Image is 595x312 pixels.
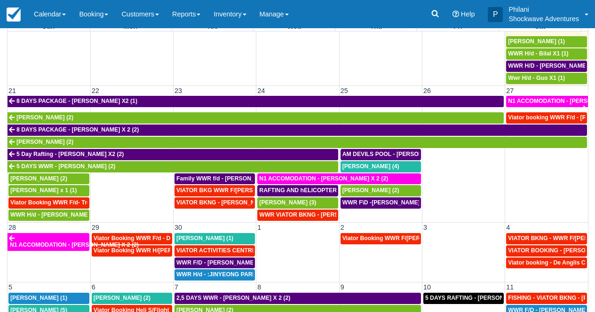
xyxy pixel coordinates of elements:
[425,295,545,301] span: 5 DAYS RAFTING - [PERSON_NAME] X 2 (4)
[16,114,73,121] span: [PERSON_NAME] (2)
[8,185,89,196] a: [PERSON_NAME] x 1 (1)
[175,257,255,269] a: WWR F/D - [PERSON_NAME] X 1 (1)
[341,233,421,244] a: Viator Booking WWR F/[PERSON_NAME] X 2 (2)
[341,185,421,196] a: [PERSON_NAME] (2)
[174,87,183,94] span: 23
[8,197,89,209] a: Viator Booking WWR F/d- Troonbeeckx, [PERSON_NAME] 11 (9)
[506,48,587,60] a: WWR H/d - Bilal X1 (1)
[422,87,432,94] span: 26
[341,197,421,209] a: WWR F\D -[PERSON_NAME] X2 (2)
[94,235,243,242] span: Viator Booking WWR F/d - Duty [PERSON_NAME] 2 (2)
[175,233,255,244] a: [PERSON_NAME] (1)
[508,38,565,45] span: [PERSON_NAME] (1)
[16,151,124,157] span: 5 Day Rafting - [PERSON_NAME] X2 (2)
[10,175,67,182] span: [PERSON_NAME] (2)
[42,23,55,30] span: Sun
[488,7,503,22] div: P
[342,187,399,194] span: [PERSON_NAME] (2)
[257,185,338,196] a: RAFTING AND hELICOPTER PACKAGE - [PERSON_NAME] X1 (1)
[506,96,588,107] a: N1 ACCOMODATION - [PERSON_NAME] X 2 (2)
[506,36,587,47] a: [PERSON_NAME] (1)
[16,126,139,133] span: 8 DAYS PACKAGE - [PERSON_NAME] X 2 (2)
[508,5,579,14] p: Philani
[340,224,345,231] span: 2
[174,224,183,231] span: 30
[91,283,96,291] span: 6
[454,23,462,30] span: Fri
[508,14,579,23] p: Shockwave Adventures
[506,233,587,244] a: VIATOR BKNG - WWR F/[PERSON_NAME] 3 (3)
[206,23,218,30] span: Tue
[16,139,73,145] span: [PERSON_NAME] (2)
[341,161,421,172] a: [PERSON_NAME] (4)
[10,242,139,248] span: N1 ACCOMODATION - [PERSON_NAME] X 2 (2)
[506,73,587,84] a: Wwr H/d - Guo X1 (1)
[256,87,266,94] span: 24
[506,257,587,269] a: Viator booking - De Anglis Cristiano X1 (1)
[8,87,17,94] span: 21
[259,199,316,206] span: [PERSON_NAME] (3)
[505,283,515,291] span: 11
[91,224,100,231] span: 29
[8,293,89,304] a: [PERSON_NAME] (1)
[535,23,545,30] span: Sat
[341,149,421,160] a: AM DEVILS POOL - [PERSON_NAME] X 2 (2)
[174,283,179,291] span: 7
[8,112,504,124] a: [PERSON_NAME] (2)
[340,87,349,94] span: 25
[342,163,399,170] span: [PERSON_NAME] (4)
[287,23,301,30] span: Wed
[10,295,67,301] span: [PERSON_NAME] (1)
[175,197,255,209] a: VIATOR BKNG - [PERSON_NAME] 2 (2)
[175,269,255,281] a: WWR H/d - :JINYEONG PARK X 4 (4)
[7,8,21,22] img: checkfront-main-nav-mini-logo.png
[259,187,437,194] span: RAFTING AND hELICOPTER PACKAGE - [PERSON_NAME] X1 (1)
[176,259,275,266] span: WWR F/D - [PERSON_NAME] X 1 (1)
[342,235,474,242] span: Viator Booking WWR F/[PERSON_NAME] X 2 (2)
[342,151,464,157] span: AM DEVILS POOL - [PERSON_NAME] X 2 (2)
[505,224,511,231] span: 4
[8,137,587,148] a: [PERSON_NAME] (2)
[461,10,475,18] span: Help
[175,293,421,304] a: 2,5 DAYS WWR - [PERSON_NAME] X 2 (2)
[256,283,262,291] span: 8
[8,173,89,185] a: [PERSON_NAME] (2)
[256,224,262,231] span: 1
[257,173,421,185] a: N1 ACCOMODATION - [PERSON_NAME] X 2 (2)
[259,175,388,182] span: N1 ACCOMODATION - [PERSON_NAME] X 2 (2)
[259,211,382,218] span: WWR VIATOR BKNG - [PERSON_NAME] 2 (2)
[175,245,255,257] a: VIATOR ACTIVITIES CENTRE WWR - [PERSON_NAME] X 1 (1)
[176,247,345,254] span: VIATOR ACTIVITIES CENTRE WWR - [PERSON_NAME] X 1 (1)
[176,187,347,194] span: VIATOR BKG WWR F/[PERSON_NAME] [PERSON_NAME] 2 (2)
[8,96,504,107] a: 8 DAYS PACKAGE - [PERSON_NAME] X2 (1)
[508,50,568,57] span: WWR H/d - Bilal X1 (1)
[176,175,292,182] span: Family WWR f/d - [PERSON_NAME] X 4 (4)
[422,283,432,291] span: 10
[452,11,459,17] i: Help
[506,112,587,124] a: Viator booking WWR F/d - [PERSON_NAME] 3 (3)
[505,87,515,94] span: 27
[423,293,504,304] a: 5 DAYS RAFTING - [PERSON_NAME] X 2 (4)
[8,283,13,291] span: 5
[175,173,255,185] a: Family WWR f/d - [PERSON_NAME] X 4 (4)
[175,185,255,196] a: VIATOR BKG WWR F/[PERSON_NAME] [PERSON_NAME] 2 (2)
[10,187,77,194] span: [PERSON_NAME] x 1 (1)
[370,23,382,30] span: Thu
[91,87,100,94] span: 22
[94,295,151,301] span: [PERSON_NAME] (2)
[176,199,283,206] span: VIATOR BKNG - [PERSON_NAME] 2 (2)
[342,199,437,206] span: WWR F\D -[PERSON_NAME] X2 (2)
[8,161,338,172] a: 5 DAYS WWR - [PERSON_NAME] (2)
[176,295,290,301] span: 2,5 DAYS WWR - [PERSON_NAME] X 2 (2)
[422,224,428,231] span: 3
[8,210,89,221] a: WWR H/d - [PERSON_NAME] X2 (2)
[176,235,233,242] span: [PERSON_NAME] (1)
[8,125,587,136] a: 8 DAYS PACKAGE - [PERSON_NAME] X 2 (2)
[10,211,107,218] span: WWR H/d - [PERSON_NAME] X2 (2)
[340,283,345,291] span: 9
[257,197,338,209] a: [PERSON_NAME] (3)
[508,75,565,81] span: Wwr H/d - Guo X1 (1)
[92,245,172,257] a: Viator Booking WWR H/[PERSON_NAME] x2 (3)
[123,23,137,30] span: Mon
[8,233,89,251] a: N1 ACCOMODATION - [PERSON_NAME] X 2 (2)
